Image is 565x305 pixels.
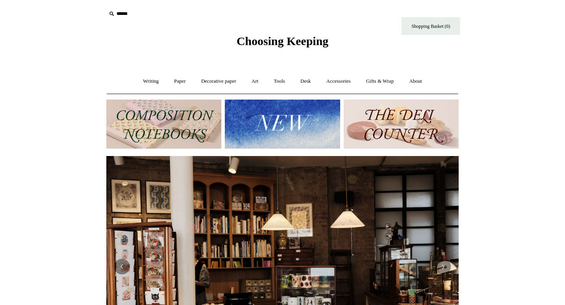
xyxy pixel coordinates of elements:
a: Desk [293,71,318,92]
a: Writing [136,71,166,92]
img: New.jpg__PID:f73bdf93-380a-4a35-bcfe-7823039498e1 [225,100,340,149]
a: Decorative paper [194,71,243,92]
img: The Deli Counter [344,100,459,149]
a: Tools [267,71,292,92]
img: 202302 Composition ledgers.jpg__PID:69722ee6-fa44-49dd-a067-31375e5d54ec [106,100,221,149]
a: Shopping Basket (0) [401,17,460,35]
a: Gifts & Wrap [359,71,401,92]
a: Accessories [319,71,358,92]
a: About [402,71,429,92]
a: Choosing Keeping [237,41,328,46]
span: Choosing Keeping [237,34,328,47]
a: Art [244,71,265,92]
a: Paper [167,71,193,92]
button: Next [435,259,451,274]
button: Previous [114,259,130,274]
